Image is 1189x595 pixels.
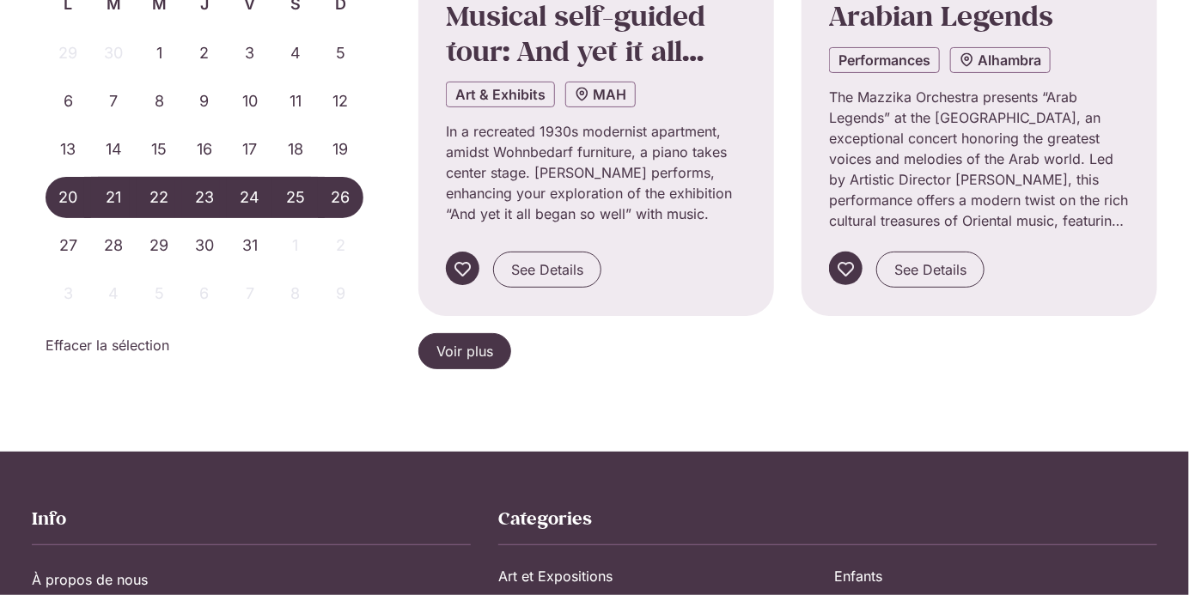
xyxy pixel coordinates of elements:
span: Octobre 31, 2025 [227,225,272,266]
a: Voir plus [418,333,511,369]
a: Art et Expositions [498,559,820,593]
span: Octobre 17, 2025 [227,129,272,170]
span: Novembre 7, 2025 [227,273,272,314]
p: The Mazzika Orchestra presents “Arab Legends” at the [GEOGRAPHIC_DATA], an exceptional concert ho... [829,87,1130,231]
span: Octobre 12, 2025 [318,81,363,122]
span: Octobre 19, 2025 [318,129,363,170]
a: Enfants [835,559,1157,593]
a: See Details [876,252,985,288]
span: Novembre 3, 2025 [46,273,91,314]
span: Septembre 29, 2025 [46,33,91,74]
span: Octobre 14, 2025 [91,129,137,170]
span: Novembre 5, 2025 [137,273,182,314]
span: Octobre 20, 2025 [46,177,91,218]
span: Octobre 24, 2025 [227,177,272,218]
p: In a recreated 1930s modernist apartment, amidst Wohnbedarf furniture, a piano takes center stage... [446,121,747,224]
span: Novembre 2, 2025 [318,225,363,266]
span: Octobre 3, 2025 [227,33,272,74]
span: Octobre 18, 2025 [272,129,318,170]
span: Octobre 29, 2025 [137,225,182,266]
span: Octobre 7, 2025 [91,81,137,122]
span: Octobre 28, 2025 [91,225,137,266]
h2: Info [32,507,471,531]
span: Octobre 13, 2025 [46,129,91,170]
span: Octobre 11, 2025 [272,81,318,122]
span: Octobre 15, 2025 [137,129,182,170]
span: Octobre 23, 2025 [182,177,228,218]
span: See Details [511,259,583,280]
span: Octobre 5, 2025 [318,33,363,74]
span: See Details [894,259,966,280]
span: Octobre 22, 2025 [137,177,182,218]
span: Novembre 1, 2025 [272,225,318,266]
span: Octobre 30, 2025 [182,225,228,266]
span: Voir plus [436,341,493,361]
span: Octobre 16, 2025 [182,129,228,170]
span: Novembre 9, 2025 [318,273,363,314]
span: Novembre 6, 2025 [182,273,228,314]
span: Octobre 27, 2025 [46,225,91,266]
span: Octobre 2, 2025 [182,33,228,74]
span: Octobre 4, 2025 [272,33,318,74]
span: Octobre 25, 2025 [272,177,318,218]
span: Novembre 4, 2025 [91,273,137,314]
a: Alhambra [950,47,1051,73]
span: Octobre 6, 2025 [46,81,91,122]
h2: Categories [498,507,1157,531]
span: Octobre 26, 2025 [318,177,363,218]
span: Novembre 8, 2025 [272,273,318,314]
a: Art & Exhibits [446,82,555,107]
span: Septembre 30, 2025 [91,33,137,74]
span: Octobre 8, 2025 [137,81,182,122]
span: Octobre 10, 2025 [227,81,272,122]
a: Performances [829,47,940,73]
a: Effacer la sélection [46,335,169,355]
a: MAH [565,82,636,107]
span: Octobre 9, 2025 [182,81,228,122]
a: See Details [493,252,601,288]
span: Octobre 21, 2025 [91,177,137,218]
span: Octobre 1, 2025 [137,33,182,74]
